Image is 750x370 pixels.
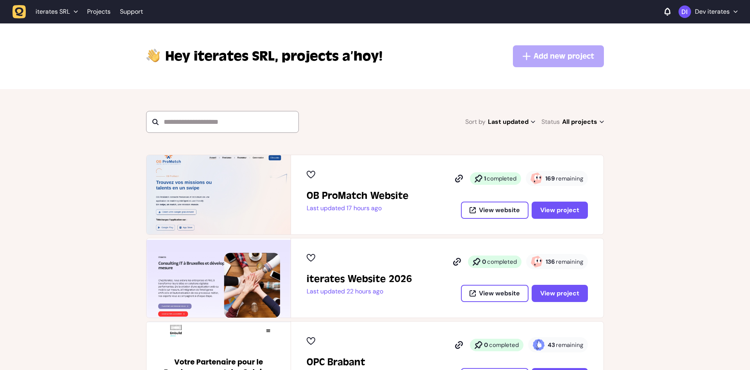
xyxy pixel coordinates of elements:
[479,207,520,213] span: View website
[146,155,291,234] img: OB ProMatch Website
[307,189,409,202] h2: OB ProMatch Website
[513,45,604,67] button: Add new project
[461,202,529,219] button: View website
[461,285,529,302] button: View website
[532,285,588,302] button: View project
[546,258,555,266] strong: 136
[548,341,555,349] strong: 43
[146,47,161,63] img: hi-hand
[307,204,409,212] p: Last updated 17 hours ago
[532,202,588,219] button: View project
[307,273,412,285] h2: iterates Website 2026
[540,207,579,213] span: View project
[120,8,143,16] a: Support
[165,47,279,66] span: iterates SRL
[556,175,583,182] span: remaining
[679,5,691,18] img: Dev iterates
[679,5,737,18] button: Dev iterates
[307,288,412,295] p: Last updated 22 hours ago
[146,238,291,318] img: iterates Website 2026
[556,258,583,266] span: remaining
[36,8,70,16] span: iterates SRL
[556,341,583,349] span: remaining
[540,290,579,297] span: View project
[482,258,486,266] strong: 0
[489,341,519,349] span: completed
[545,175,555,182] strong: 169
[487,175,516,182] span: completed
[562,116,604,127] span: All projects
[307,356,365,368] h2: OPC Brabant
[484,175,486,182] strong: 1
[165,47,382,66] p: projects a’hoy!
[695,8,730,16] p: Dev iterates
[12,5,82,19] button: iterates SRL
[488,116,535,127] span: Last updated
[465,116,486,127] span: Sort by
[484,341,488,349] strong: 0
[541,116,560,127] span: Status
[534,51,594,62] span: Add new project
[87,5,111,19] a: Projects
[479,290,520,297] span: View website
[487,258,517,266] span: completed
